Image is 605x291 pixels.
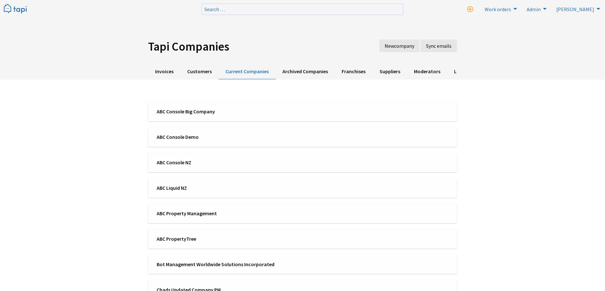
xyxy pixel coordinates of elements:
a: Bot Management Worldwide Solutions Incorporated [148,255,457,274]
i: New work order [467,6,473,12]
a: Invoices [148,64,180,80]
li: Rebekah [552,4,602,14]
a: ABC Liquid NZ [148,178,457,198]
span: Admin [527,6,541,12]
a: Sync emails [421,39,457,52]
a: Work orders [481,4,519,14]
span: Search … [204,6,225,12]
a: ABC Console Demo [148,127,457,147]
a: Archived Companies [276,64,335,80]
span: [PERSON_NAME] [556,6,594,12]
span: Work orders [485,6,511,12]
span: ABC PropertyTree [157,235,298,242]
a: ABC Console Big Company [148,102,457,121]
a: Franchises [335,64,373,80]
span: ABC Console Demo [157,133,298,140]
span: ABC Property Management [157,210,298,217]
a: Current Companies [218,64,275,80]
span: ABC Console NZ [157,159,298,166]
a: Suppliers [373,64,407,80]
span: ABC Console Big Company [157,108,298,115]
a: New [379,39,420,52]
a: ABC Property Management [148,204,457,223]
a: Lost Issues [447,64,485,80]
img: Tapi logo [4,4,27,14]
span: company [394,43,414,49]
a: Admin [523,4,548,14]
h1: Tapi Companies [148,39,330,54]
span: Bot Management Worldwide Solutions Incorporated [157,261,298,268]
a: ABC PropertyTree [148,229,457,249]
a: Customers [180,64,218,80]
a: ABC Console NZ [148,153,457,172]
a: Moderators [407,64,447,80]
a: [PERSON_NAME] [552,4,602,14]
span: ABC Liquid NZ [157,184,298,191]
